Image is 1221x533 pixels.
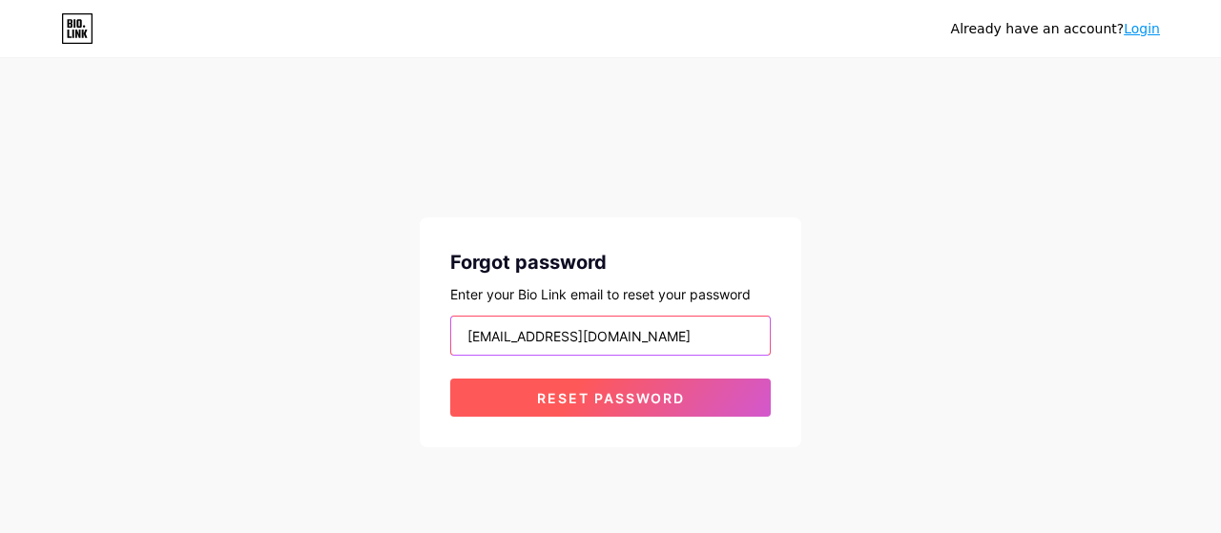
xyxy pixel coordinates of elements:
a: Login [1124,21,1160,36]
input: Email [451,317,770,355]
button: Reset password [450,379,771,417]
div: Already have an account? [951,19,1160,39]
div: Forgot password [450,248,771,277]
div: Enter your Bio Link email to reset your password [450,284,771,304]
span: Reset password [537,390,685,406]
